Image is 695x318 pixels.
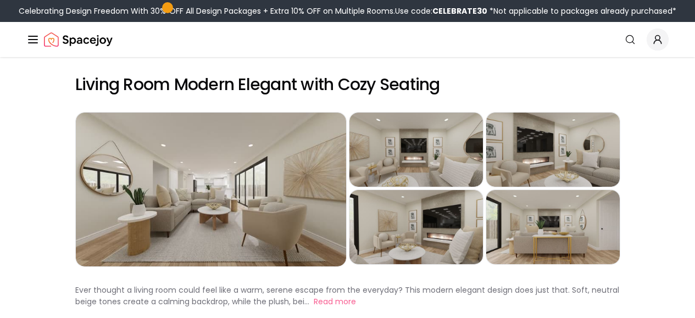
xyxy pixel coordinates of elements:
[395,5,487,16] span: Use code:
[75,75,620,94] h2: Living Room Modern Elegant with Cozy Seating
[314,296,356,308] button: Read more
[75,284,619,307] p: Ever thought a living room could feel like a warm, serene escape from the everyday? This modern e...
[19,5,676,16] div: Celebrating Design Freedom With 30% OFF All Design Packages + Extra 10% OFF on Multiple Rooms.
[44,29,113,51] img: Spacejoy Logo
[432,5,487,16] b: CELEBRATE30
[44,29,113,51] a: Spacejoy
[487,5,676,16] span: *Not applicable to packages already purchased*
[26,22,669,57] nav: Global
